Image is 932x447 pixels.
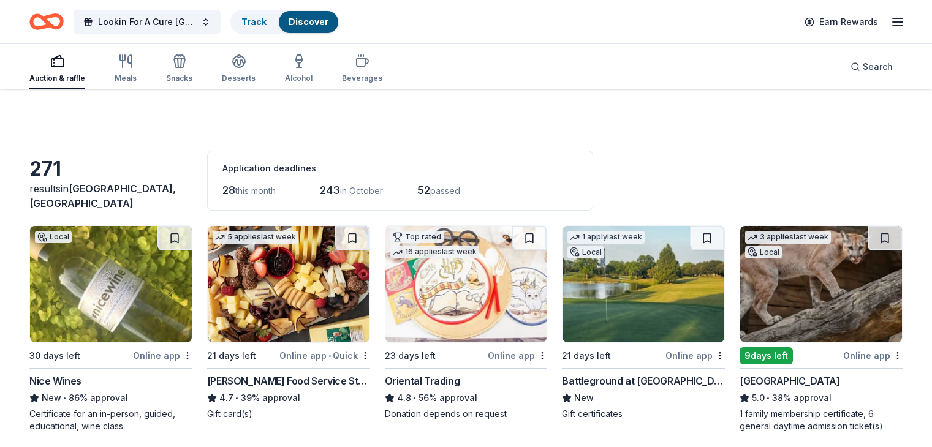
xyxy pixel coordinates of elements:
div: Online app Quick [279,348,370,363]
button: Beverages [342,49,382,89]
div: 30 days left [29,348,80,363]
a: Earn Rewards [797,11,885,33]
span: 28 [222,184,235,197]
img: Image for Oriental Trading [385,226,547,342]
span: • [235,393,238,403]
button: Snacks [166,49,192,89]
a: Image for Gordon Food Service Store5 applieslast week21 days leftOnline app•Quick[PERSON_NAME] Fo... [207,225,370,420]
a: Image for Nice WinesLocal30 days leftOnline appNice WinesNew•86% approvalCertificate for an in-pe... [29,225,192,432]
button: Meals [115,49,137,89]
div: 39% approval [207,391,370,405]
span: passed [430,186,460,196]
div: 56% approval [385,391,548,405]
div: Oriental Trading [385,374,460,388]
div: 5 applies last week [213,231,298,244]
span: 52 [417,184,430,197]
div: Top rated [390,231,444,243]
div: 23 days left [385,348,436,363]
div: 86% approval [29,391,192,405]
div: 16 applies last week [390,246,479,258]
img: Image for Nice Wines [30,226,192,342]
img: Image for Houston Zoo [740,226,902,342]
span: • [413,393,416,403]
div: Application deadlines [222,161,578,176]
div: Auction & raffle [29,73,85,83]
div: Online app [665,348,725,363]
a: Home [29,7,64,36]
div: Alcohol [285,73,313,83]
span: 4.8 [397,391,411,405]
span: • [328,351,331,361]
button: TrackDiscover [230,10,339,34]
span: • [767,393,770,403]
a: Image for Battleground at Deer Park1 applylast weekLocal21 days leftOnline appBattleground at [GE... [562,225,725,420]
div: Snacks [166,73,192,83]
span: New [42,391,61,405]
div: Local [567,246,604,258]
button: Auction & raffle [29,49,85,89]
span: in [29,182,176,209]
div: Online app [133,348,192,363]
div: Donation depends on request [385,408,548,420]
span: 243 [320,184,340,197]
div: Battleground at [GEOGRAPHIC_DATA] [562,374,725,388]
span: New [574,391,594,405]
div: 21 days left [207,348,256,363]
span: Search [863,59,893,74]
div: Desserts [222,73,256,83]
div: 3 applies last week [745,231,831,244]
div: Nice Wines [29,374,81,388]
div: [GEOGRAPHIC_DATA] [740,374,839,388]
div: Gift certificates [562,408,725,420]
a: Image for Oriental TradingTop rated16 applieslast week23 days leftOnline appOriental Trading4.8•5... [385,225,548,420]
button: Alcohol [285,49,313,89]
div: Local [745,246,782,258]
span: [GEOGRAPHIC_DATA], [GEOGRAPHIC_DATA] [29,182,176,209]
div: Meals [115,73,137,83]
div: results [29,181,192,211]
button: Search [841,54,903,79]
a: Discover [289,17,328,27]
span: 5.0 [752,391,765,405]
div: 9 days left [740,347,793,364]
div: 271 [29,157,192,181]
button: Lookin For A Cure [GEOGRAPHIC_DATA] [74,10,221,34]
div: Certificate for an in-person, guided, educational, wine class [29,408,192,432]
div: 21 days left [562,348,611,363]
div: [PERSON_NAME] Food Service Store [207,374,370,388]
div: 38% approval [740,391,903,405]
div: 1 apply last week [567,231,645,244]
div: Beverages [342,73,382,83]
span: Lookin For A Cure [GEOGRAPHIC_DATA] [98,15,196,29]
img: Image for Gordon Food Service Store [208,226,369,342]
div: Online app [843,348,903,363]
button: Desserts [222,49,256,89]
span: • [63,393,66,403]
div: 1 family membership certificate, 6 general daytime admission ticket(s) [740,408,903,432]
div: Gift card(s) [207,408,370,420]
span: this month [235,186,276,196]
img: Image for Battleground at Deer Park [563,226,724,342]
span: in October [340,186,383,196]
div: Online app [488,348,547,363]
a: Image for Houston Zoo3 applieslast weekLocal9days leftOnline app[GEOGRAPHIC_DATA]5.0•38% approval... [740,225,903,432]
span: 4.7 [219,391,233,405]
a: Track [241,17,267,27]
div: Local [35,231,72,243]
